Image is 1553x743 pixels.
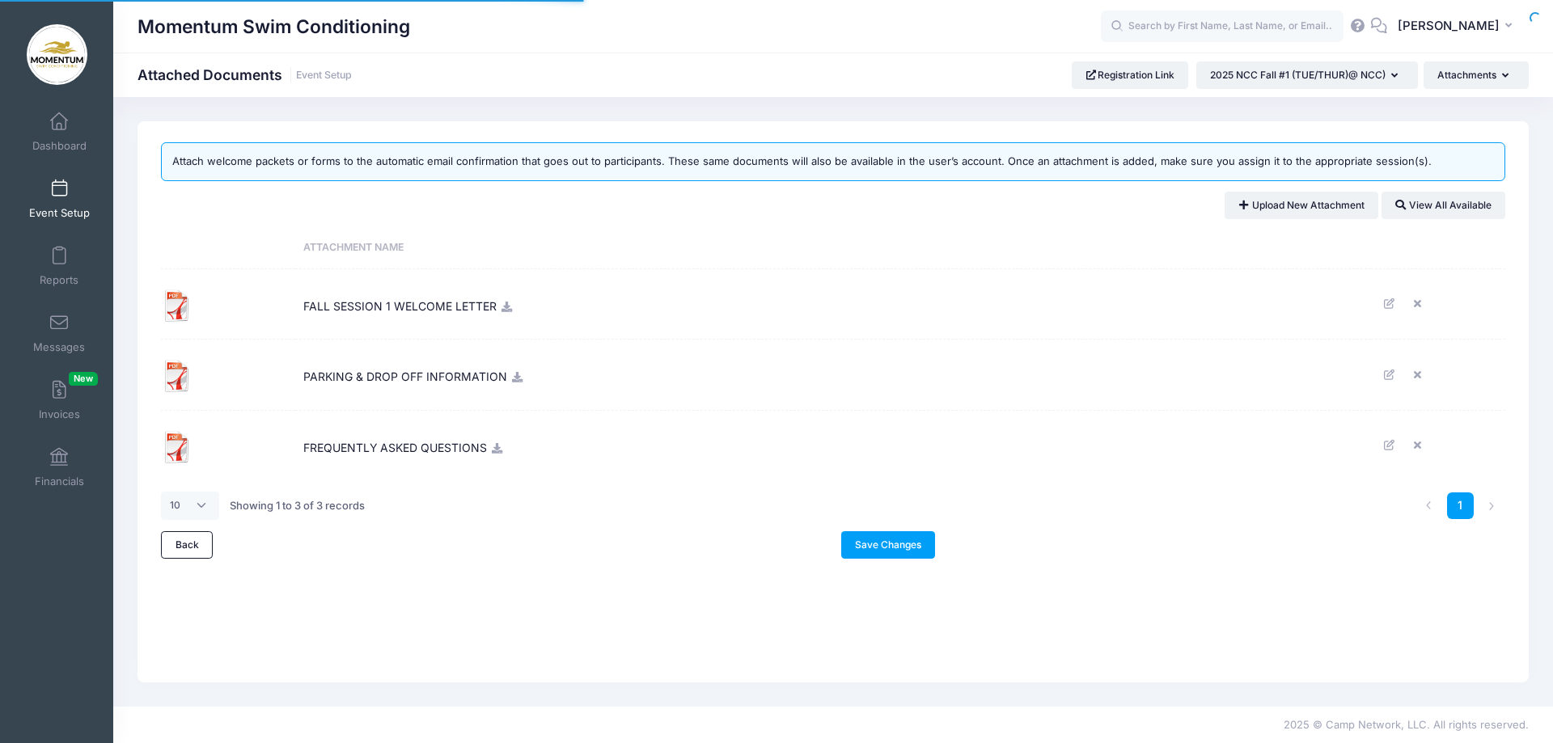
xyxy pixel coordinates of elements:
h1: Momentum Swim Conditioning [138,8,410,45]
a: Event Setup [21,171,98,227]
span: 2025 NCC Fall #1 (TUE/THUR)@ NCC) [1210,69,1386,81]
a: Registration Link [1072,61,1189,89]
span: Financials [35,475,84,488]
a: 1 [1447,492,1474,519]
a: Financials [21,439,98,496]
a: Back [161,531,213,559]
span: FREQUENTLY ASKED QUESTIONS [303,424,487,467]
a: InvoicesNew [21,372,98,428]
span: FALL SESSION 1 WELCOME LETTER [303,282,497,326]
span: Reports [40,273,78,287]
span: 2025 © Camp Network, LLC. All rights reserved. [1284,718,1529,731]
a: Save Changes [841,531,936,559]
span: [PERSON_NAME] [1398,17,1500,35]
button: [PERSON_NAME] [1387,8,1529,45]
img: Momentum Swim Conditioning [27,24,87,85]
a: Dashboard [21,103,98,160]
a: Event Setup [296,70,352,82]
th: Attachment Name: activate to sort column ascending [295,227,1370,269]
a: Upload New Attachment [1225,192,1378,219]
h1: Attached Documents [138,66,352,83]
span: Messages [33,340,85,354]
button: Attachments [1424,61,1529,89]
a: Messages [21,305,98,361]
input: Search by First Name, Last Name, or Email... [1101,11,1344,43]
a: Reports [21,238,98,294]
span: Invoices [39,407,80,421]
span: Dashboard [32,139,87,153]
a: View All Available [1382,192,1505,219]
span: Event Setup [29,206,90,220]
div: Attach welcome packets or forms to the automatic email confirmation that goes out to participants... [161,142,1505,181]
button: 2025 NCC Fall #1 (TUE/THUR)@ NCC) [1196,61,1418,89]
div: Showing 1 to 3 of 3 records [230,488,365,525]
span: PARKING & DROP OFF INFORMATION [303,353,507,396]
span: New [69,372,98,386]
